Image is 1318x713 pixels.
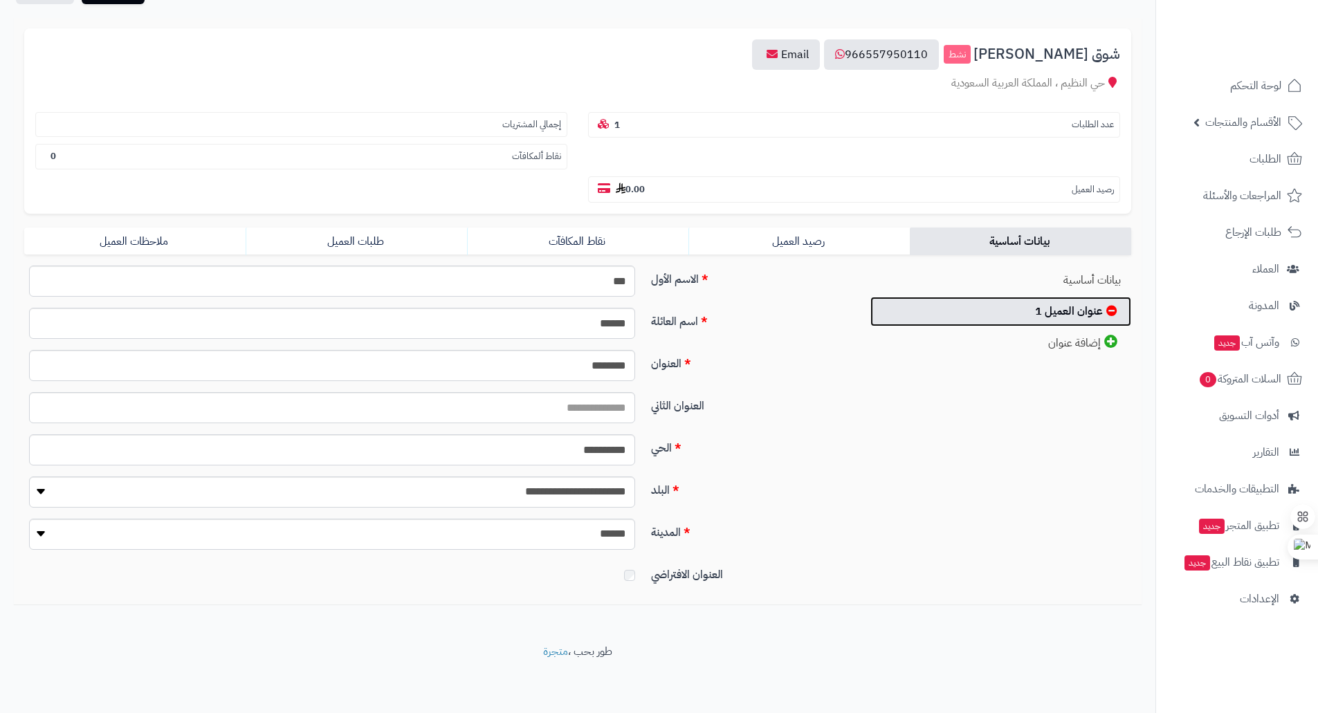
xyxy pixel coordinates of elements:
b: 0 [51,149,56,163]
label: العنوان الافتراضي [646,561,854,583]
label: العنوان الثاني [646,392,854,414]
label: اسم العائلة [646,308,854,330]
a: 966557950110 [824,39,939,70]
span: التقارير [1253,443,1279,462]
span: أدوات التسويق [1219,406,1279,425]
span: 0 [1200,372,1216,387]
a: طلبات العميل [246,228,467,255]
span: تطبيق نقاط البيع [1183,553,1279,572]
a: بيانات أساسية [870,266,1132,295]
a: المدونة [1164,289,1310,322]
b: 1 [614,118,620,131]
a: الطلبات [1164,142,1310,176]
span: الإعدادات [1240,589,1279,609]
a: إضافة عنوان [870,328,1132,358]
a: Email [752,39,820,70]
a: عنوان العميل 1 [870,297,1132,326]
a: أدوات التسويق [1164,399,1310,432]
a: السلات المتروكة0 [1164,362,1310,396]
a: التقارير [1164,436,1310,469]
label: البلد [646,476,854,499]
a: لوحة التحكم [1164,69,1310,102]
small: عدد الطلبات [1072,118,1114,131]
a: طلبات الإرجاع [1164,216,1310,249]
a: نقاط المكافآت [467,228,688,255]
span: جديد [1184,555,1210,571]
a: التطبيقات والخدمات [1164,472,1310,506]
a: بيانات أساسية [910,228,1131,255]
b: 0.00 [616,183,645,196]
span: التطبيقات والخدمات [1195,479,1279,499]
label: الاسم الأول [646,266,854,288]
span: المراجعات والأسئلة [1203,186,1281,205]
span: السلات المتروكة [1198,369,1281,389]
a: ملاحظات العميل [24,228,246,255]
small: نشط [944,45,971,64]
a: وآتس آبجديد [1164,326,1310,359]
span: لوحة التحكم [1230,76,1281,95]
small: رصيد العميل [1072,183,1114,196]
span: جديد [1214,335,1240,351]
a: متجرة [543,643,568,660]
span: جديد [1199,519,1225,534]
a: العملاء [1164,252,1310,286]
label: العنوان [646,350,854,372]
small: نقاط ألمكافآت [512,150,561,163]
span: تطبيق المتجر [1198,516,1279,535]
small: إجمالي المشتريات [502,118,561,131]
div: حي النظيم ، المملكة العربية السعودية [35,75,1120,91]
span: الأقسام والمنتجات [1205,113,1281,132]
label: المدينة [646,519,854,541]
span: وآتس آب [1213,333,1279,352]
span: العملاء [1252,259,1279,279]
a: المراجعات والأسئلة [1164,179,1310,212]
a: الإعدادات [1164,582,1310,615]
span: الطلبات [1250,149,1281,169]
span: المدونة [1249,296,1279,315]
a: تطبيق نقاط البيعجديد [1164,546,1310,579]
span: طلبات الإرجاع [1225,223,1281,242]
label: الحي [646,434,854,456]
span: شوق [PERSON_NAME] [973,46,1120,62]
a: تطبيق المتجرجديد [1164,509,1310,542]
a: رصيد العميل [688,228,910,255]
